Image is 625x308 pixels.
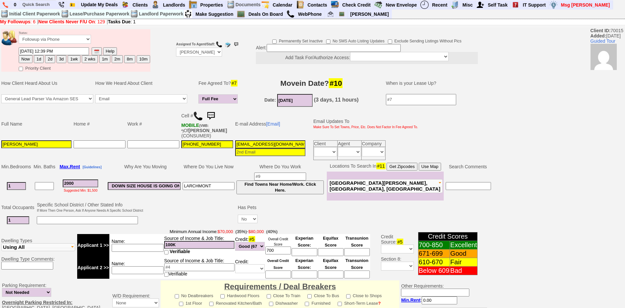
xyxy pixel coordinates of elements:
button: [GEOGRAPHIC_DATA][PERSON_NAME], [GEOGRAPHIC_DATA], [GEOGRAPHIC_DATA] [328,179,443,193]
b: [PERSON_NAME] [189,128,227,133]
b: ? [378,301,381,306]
img: jorge@homesweethomeproperties.com [328,11,333,17]
img: docs.png [0,10,9,18]
img: docs.png [227,1,235,9]
input: #1 [7,182,26,190]
button: Get Zipcodes [387,163,417,171]
td: Credit: [235,256,265,279]
td: Name: [109,234,164,256]
span: #5 [249,236,255,243]
img: money.png [549,1,558,9]
a: [PERSON_NAME] [348,10,391,18]
td: Dwelling Types Dwelling Type Comments: [0,228,76,280]
input: Exclude Sending Listings Without Pics [388,39,392,44]
button: 2 wks [82,55,98,63]
img: call.png [286,10,295,18]
a: New Clients Never F/U On: 129 [38,19,105,24]
img: [calendar icon] [94,49,99,54]
input: Ask Customer: Do You Know Your Experian Credit Score [292,248,317,256]
button: Find Towns Near Home/Work. Click Here. [236,180,324,194]
input: Ask Customer: Do You Know Your Equifax Credit Score [318,248,344,256]
label: Priority Client [19,64,51,71]
label: 1st Floor [179,299,202,306]
td: When is your Lease Up? [379,73,489,93]
input: No Dealbreakers [175,294,179,298]
input: Permanently Set Inactive [272,39,277,44]
img: docs.png [130,10,138,18]
img: recent.png [420,1,429,9]
td: Source of Income & Job Title: [164,234,235,256]
font: Overall Credit Score [268,237,288,246]
label: Close To Train [267,291,301,299]
td: Bad [450,267,478,275]
td: Name: [109,256,164,279]
td: Where Do You Work [235,162,325,172]
button: Help [103,47,117,55]
a: Make Suggestion [193,10,236,18]
button: 2d [45,55,55,63]
img: gmoney.png [374,1,382,9]
a: Recent [429,1,450,9]
td: Min. Baths [33,162,56,172]
a: New Envelope [383,1,420,9]
font: Experian Score: [295,258,313,270]
button: 1wk [68,55,80,63]
input: 1st Floor [179,302,183,306]
td: 671-699 [418,249,450,258]
td: Applicant 2 >> [77,256,109,279]
b: (3 days, 11 hours) [314,97,359,103]
td: Company [362,140,386,147]
span: #11 [376,163,385,169]
font: Make Sure To Set Towns, Price, Etc. Does Not Factor In Fee Agreed To. [313,125,418,129]
a: Misc [460,1,476,9]
td: Email Updates To [308,108,419,139]
td: Search Comments [444,162,492,172]
a: IT Support [520,1,549,9]
img: appt_icon.png [261,1,269,9]
td: Excellent [450,241,478,249]
td: Initial Client Paperwork [9,10,60,18]
button: 3d [56,55,66,63]
button: 2m [112,55,123,63]
a: Self Task [485,1,510,9]
h3: Movein Date? [245,77,378,89]
a: [Guidelines] [82,164,101,169]
td: 700-850 [418,241,450,249]
a: Contacts [305,1,330,9]
input: Ask Customer: Do You Know Your Equifax Credit Score [318,271,344,278]
img: docs.png [61,10,69,18]
img: chalkboard.png [237,10,245,18]
img: clients.png [121,1,129,9]
font: Equifax Score [323,258,338,270]
td: Fee Agreed To? [197,73,241,93]
font: Suggested Min: $1,500 [64,189,98,192]
span: Rent [410,297,420,303]
img: myadd.png [476,1,484,9]
span: [GEOGRAPHIC_DATA][PERSON_NAME], [GEOGRAPHIC_DATA], [GEOGRAPHIC_DATA] [329,180,440,192]
img: creditreport.png [331,1,339,9]
font: Msg [PERSON_NAME] [561,2,610,8]
b: New Clients Never F/U On [38,19,95,24]
input: Renovated Kitchen/Bath [209,302,213,306]
span: Using All [3,244,25,250]
label: Permanently Set Inactive [272,36,323,44]
img: call.png [193,111,203,121]
img: 59ae0a395ece5bb77863fa2fac391eac [591,44,617,70]
td: How Client Heard About Us [0,73,94,93]
input: 1st Email - Question #0 [235,140,305,148]
font: Status: [19,31,91,42]
td: Below 609 [418,267,450,275]
td: Good [450,249,478,258]
label: Close To Bus [307,291,339,299]
font: $70,000 [218,229,233,234]
a: Properties [198,1,226,9]
img: phone22.png [58,2,64,8]
font: (35%) [235,229,247,234]
td: Source of Income & Job Title: Verifiable [164,256,235,279]
td: E-mail Address [234,108,306,139]
img: call.png [216,41,222,48]
input: Ask Customer: Do You Know Your Transunion Credit Score [344,248,370,256]
font: Overall Credit Score [267,259,289,270]
center: Add Task For/Authorize Access: [256,52,478,64]
td: Credit: [235,234,265,256]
